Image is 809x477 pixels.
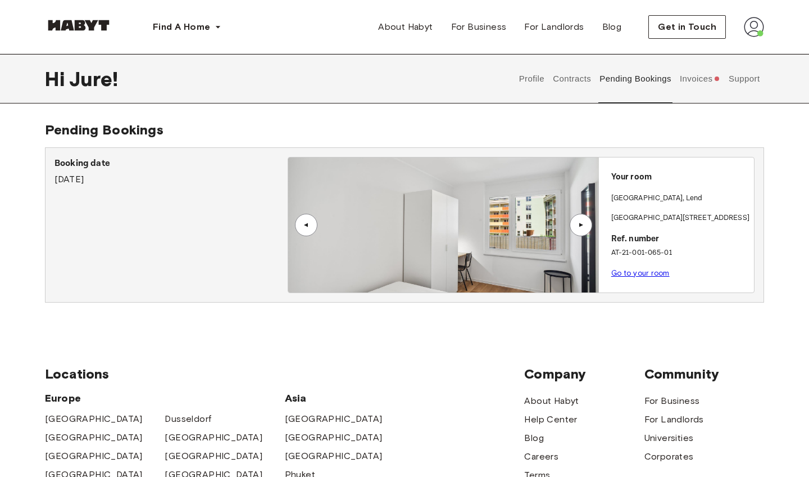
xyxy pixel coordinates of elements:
span: Locations [45,366,524,382]
p: [GEOGRAPHIC_DATA] , Lend [611,193,703,204]
button: Profile [517,54,546,103]
span: Company [524,366,644,382]
div: user profile tabs [515,54,764,103]
a: [GEOGRAPHIC_DATA] [285,431,383,444]
span: For Business [451,20,507,34]
a: Help Center [524,413,577,426]
span: Asia [285,391,404,405]
span: Hi [45,67,69,91]
p: Booking date [54,157,288,170]
button: Get in Touch [648,15,726,39]
a: Blog [524,431,544,445]
span: Community [644,366,764,382]
button: Pending Bookings [598,54,673,103]
img: Habyt [45,20,112,31]
div: [DATE] [54,157,288,186]
button: Support [727,54,761,103]
button: Contracts [552,54,593,103]
a: [GEOGRAPHIC_DATA] [45,412,143,426]
div: ▲ [301,222,312,228]
img: Image of the room [288,157,598,292]
a: [GEOGRAPHIC_DATA] [45,449,143,463]
p: [GEOGRAPHIC_DATA][STREET_ADDRESS] [611,213,749,224]
a: Careers [524,450,558,463]
a: For Landlords [644,413,704,426]
span: Find A Home [153,20,210,34]
a: [GEOGRAPHIC_DATA] [165,431,262,444]
span: Get in Touch [658,20,716,34]
div: ▲ [575,222,587,228]
a: Dusseldorf [165,412,211,426]
span: Jure ! [69,67,118,91]
a: About Habyt [524,394,579,408]
a: Go to your room [611,269,670,277]
span: For Landlords [524,20,584,34]
a: Universities [644,431,694,445]
span: Pending Bookings [45,121,163,138]
a: For Business [442,16,516,38]
a: [GEOGRAPHIC_DATA] [165,449,262,463]
a: For Business [644,394,700,408]
a: [GEOGRAPHIC_DATA] [45,431,143,444]
a: Corporates [644,450,694,463]
img: avatar [744,17,764,37]
p: Ref. number [611,233,749,246]
p: AT-21-001-065-01 [611,247,749,259]
span: About Habyt [378,20,433,34]
span: Blog [602,20,622,34]
a: [GEOGRAPHIC_DATA] [285,412,383,426]
a: About Habyt [369,16,442,38]
span: Europe [45,391,285,405]
a: Blog [593,16,631,38]
button: Find A Home [144,16,230,38]
p: Your room [611,171,749,184]
a: For Landlords [515,16,593,38]
a: [GEOGRAPHIC_DATA] [285,449,383,463]
button: Invoices [678,54,721,103]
